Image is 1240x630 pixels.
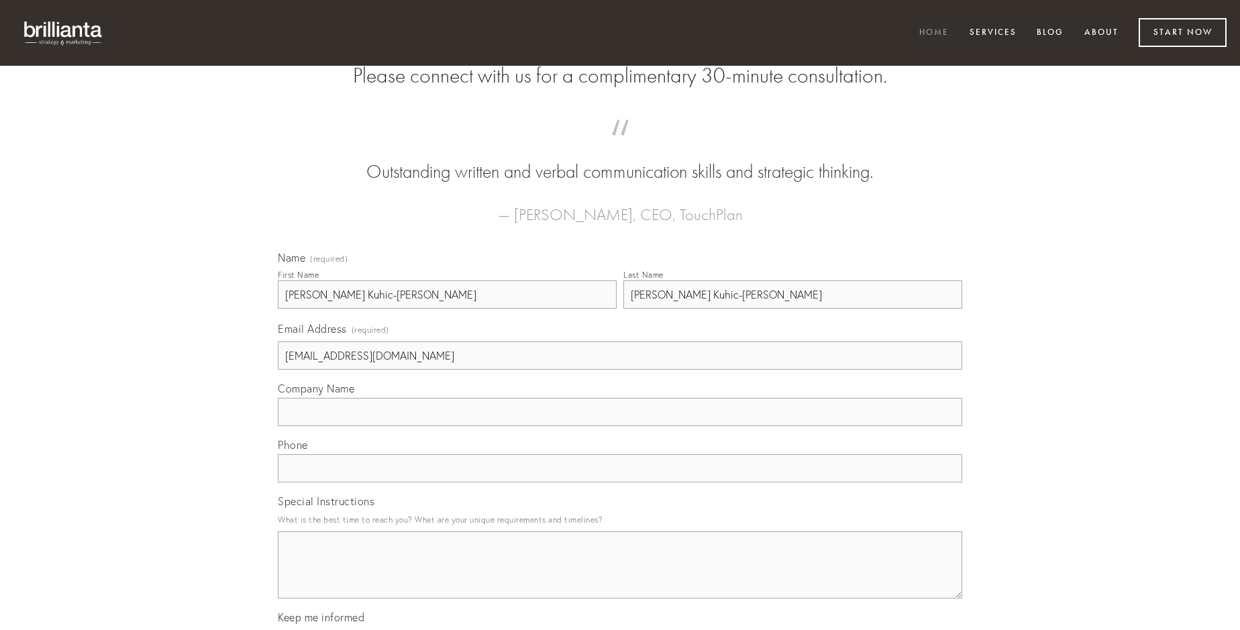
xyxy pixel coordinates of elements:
[623,270,664,280] div: Last Name
[278,382,354,395] span: Company Name
[911,22,958,44] a: Home
[278,438,308,452] span: Phone
[278,611,364,624] span: Keep me informed
[278,511,962,529] p: What is the best time to reach you? What are your unique requirements and timelines?
[278,494,374,508] span: Special Instructions
[352,321,389,339] span: (required)
[299,133,941,185] blockquote: Outstanding written and verbal communication skills and strategic thinking.
[278,251,305,264] span: Name
[278,322,347,335] span: Email Address
[278,270,319,280] div: First Name
[1139,18,1227,47] a: Start Now
[1076,22,1127,44] a: About
[1028,22,1072,44] a: Blog
[299,185,941,228] figcaption: — [PERSON_NAME], CEO, TouchPlan
[13,13,114,52] img: brillianta - research, strategy, marketing
[310,255,348,263] span: (required)
[278,63,962,89] h2: Please connect with us for a complimentary 30-minute consultation.
[961,22,1025,44] a: Services
[299,133,941,159] span: “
